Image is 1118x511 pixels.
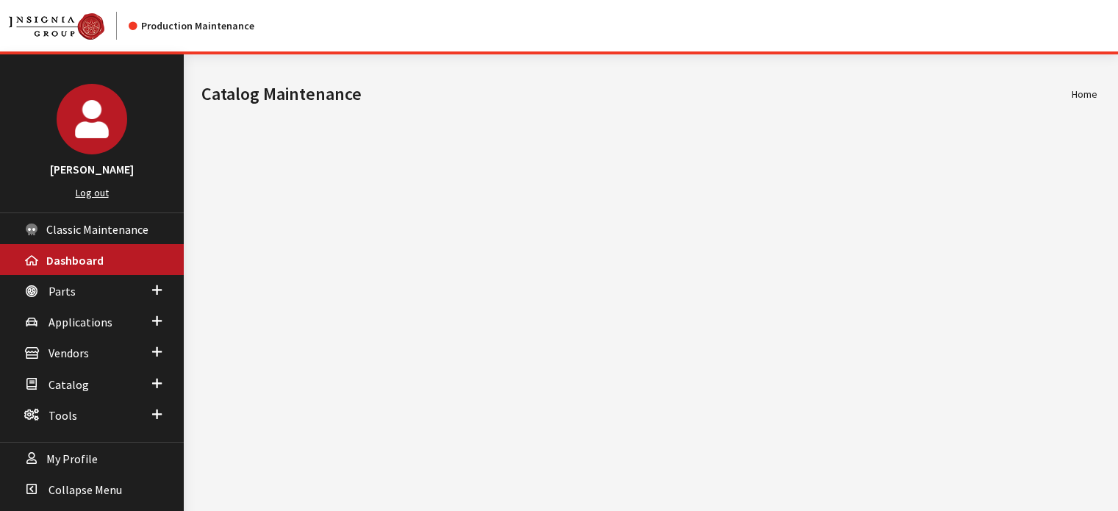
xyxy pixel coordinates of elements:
[46,451,98,466] span: My Profile
[1072,87,1097,102] li: Home
[49,284,76,299] span: Parts
[49,408,77,423] span: Tools
[9,13,104,40] img: Catalog Maintenance
[49,315,112,329] span: Applications
[15,160,169,178] h3: [PERSON_NAME]
[46,253,104,268] span: Dashboard
[46,222,148,237] span: Classic Maintenance
[201,81,1072,107] h1: Catalog Maintenance
[9,12,129,40] a: Insignia Group logo
[57,84,127,154] img: Kirsten Dart
[76,186,109,199] a: Log out
[49,482,122,497] span: Collapse Menu
[49,377,89,392] span: Catalog
[129,18,254,34] div: Production Maintenance
[49,346,89,361] span: Vendors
